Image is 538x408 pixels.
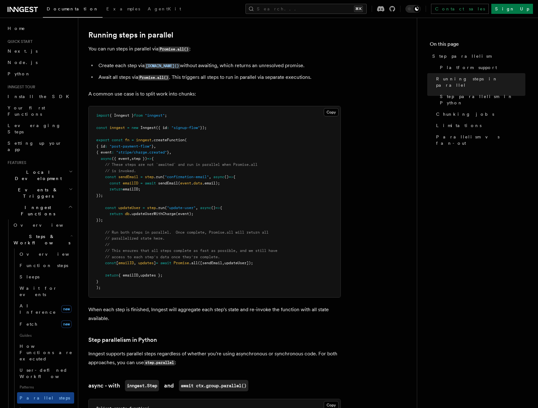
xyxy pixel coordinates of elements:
[167,150,169,154] span: }
[440,93,525,106] span: Step parallelism in Python
[105,175,116,179] span: const
[96,279,98,284] span: }
[125,380,159,391] code: inngest.Step
[5,45,74,57] a: Next.js
[105,236,165,241] span: // parallelized state here.
[143,206,145,210] span: =
[5,39,33,44] span: Quick start
[193,181,202,185] span: data
[436,111,494,117] span: Chunking jobs
[132,138,134,142] span: =
[17,330,74,341] span: Guides
[5,91,74,102] a: Install the SDK
[123,181,138,185] span: emailID
[116,150,167,154] span: "stripe/charge.created"
[17,283,74,300] a: Wait for events
[8,123,61,134] span: Leveraging Steps
[105,255,220,259] span: // access to each step's data once they're complete.
[436,76,525,88] span: Running steps in parallel
[167,206,196,210] span: "update-user"
[147,206,156,210] span: step
[229,175,233,179] span: =>
[151,138,185,142] span: .createFunction
[145,113,165,118] span: "inngest"
[96,150,112,154] span: { event
[8,60,38,65] span: Node.js
[20,252,85,257] span: Overview
[8,105,45,117] span: Your first Functions
[138,273,140,277] span: ,
[171,125,200,130] span: "signup-flow"
[224,261,253,265] span: updateUser]);
[118,261,134,265] span: emailID
[105,206,116,210] span: const
[88,335,157,344] a: Step parallelism in Python
[88,380,248,391] a: async - withinngest.Stepandawait ctx.group.parallel()
[432,53,491,59] span: Step parallelism
[5,169,69,182] span: Local Development
[144,2,185,17] a: AgentKit
[151,144,154,149] span: }
[20,395,70,400] span: Parallel steps
[105,261,116,265] span: const
[96,144,105,149] span: { id
[17,392,74,404] a: Parallel steps
[169,150,171,154] span: ,
[116,261,118,265] span: [
[88,349,341,367] p: Inngest supports parallel steps regardless of whether you're using asynchronous or synchronous co...
[174,261,189,265] span: Promise
[5,102,74,120] a: Your first Functions
[118,175,138,179] span: sendEmail
[43,2,103,18] a: Documentation
[8,71,31,76] span: Python
[118,273,138,277] span: { emailID
[5,137,74,155] a: Setting up your app
[430,40,525,50] h4: On this page
[97,61,341,70] li: Create each step via without awaiting, which returns an unresolved promise.
[436,122,482,129] span: Limitations
[140,181,143,185] span: =
[11,219,74,231] a: Overview
[20,368,76,379] span: User-defined Workflows
[148,6,181,11] span: AgentKit
[20,303,56,315] span: AI Inference
[105,273,118,277] span: return
[17,364,74,382] a: User-defined Workflows
[440,64,497,71] span: Platform support
[109,144,151,149] span: "post-payment-flow"
[158,47,189,52] code: Promise.all()
[20,263,68,268] span: Function steps
[179,380,248,391] code: await ctx.group.parallel()
[17,382,74,392] span: Patterns
[14,223,79,228] span: Overview
[5,23,74,34] a: Home
[211,206,216,210] span: ()
[8,49,38,54] span: Next.js
[96,125,107,130] span: const
[88,90,341,98] p: A common use case is to split work into chunks:
[180,181,191,185] span: event
[17,300,74,318] a: AI Inferencenew
[220,206,222,210] span: {
[118,206,140,210] span: updateUser
[222,261,224,265] span: ,
[178,181,180,185] span: (
[96,193,103,198] span: });
[158,181,178,185] span: sendEmail
[202,181,220,185] span: .email);
[123,187,140,191] span: emailID;
[134,261,136,265] span: ,
[165,113,167,118] span: ;
[156,261,158,265] span: =
[491,4,533,14] a: Sign Up
[109,212,123,216] span: return
[88,305,341,323] p: When each step is finished, Inngest will aggregate each step's state and re-invoke the function w...
[434,73,525,91] a: Running steps in parallel
[154,175,163,179] span: .run
[5,57,74,68] a: Node.js
[109,125,125,130] span: inngest
[5,68,74,79] a: Python
[5,204,68,217] span: Inngest Functions
[17,260,74,271] a: Function steps
[140,175,143,179] span: =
